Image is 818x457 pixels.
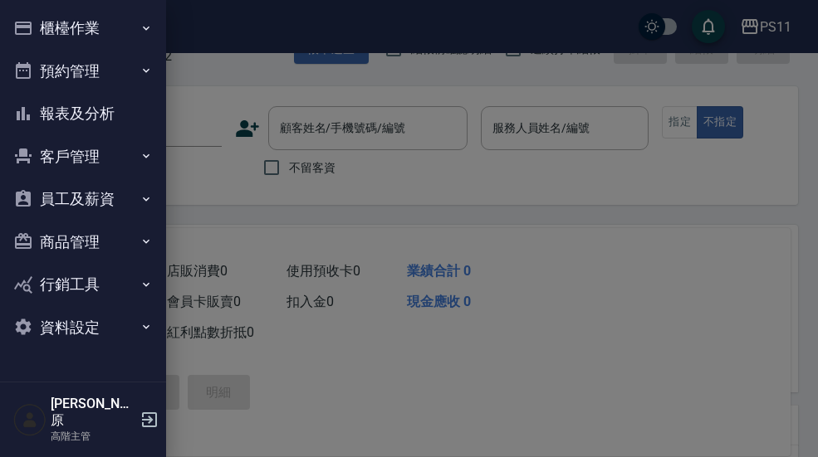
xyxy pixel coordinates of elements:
[7,263,159,306] button: 行銷工具
[51,429,135,444] p: 高階主管
[7,135,159,178] button: 客戶管理
[13,403,47,436] img: Person
[7,50,159,93] button: 預約管理
[7,306,159,349] button: 資料設定
[7,92,159,135] button: 報表及分析
[7,221,159,264] button: 商品管理
[7,7,159,50] button: 櫃檯作業
[51,396,135,429] h5: [PERSON_NAME]原
[7,177,159,221] button: 員工及薪資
